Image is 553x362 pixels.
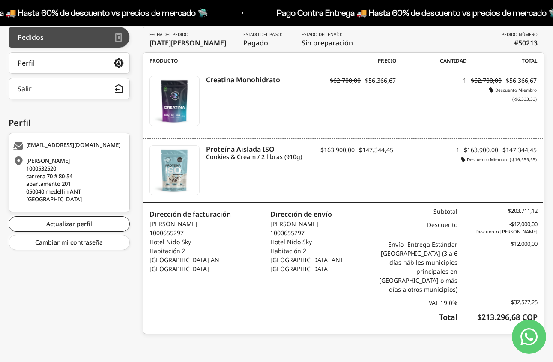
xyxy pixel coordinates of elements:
[464,146,498,154] s: $163.900,00
[13,142,123,150] div: [EMAIL_ADDRESS][DOMAIN_NAME]
[471,76,502,84] s: $62.700,00
[149,38,226,48] time: [DATE][PERSON_NAME]
[457,311,538,323] div: $213.296,68 COP
[377,298,457,307] div: VAT 19.0%
[457,207,538,216] div: $203.711,12
[149,219,231,273] p: [PERSON_NAME] 1000655297 Hotel Nido Sky Habitación 2 [GEOGRAPHIC_DATA] ANT [GEOGRAPHIC_DATA]
[9,117,130,129] div: Perfil
[388,240,407,248] span: Envío -
[502,146,537,154] span: $147.344,45
[377,240,457,294] div: Entrega Estándar [GEOGRAPHIC_DATA] (3 a 6 días hábiles municipios principales en [GEOGRAPHIC_DATA...
[149,57,326,65] span: Producto
[18,34,44,41] div: Pedidos
[457,240,538,294] div: $12.000,00
[330,76,361,84] s: $62.700,00
[150,146,199,195] img: Proteína Aislada ISO - Cookies & Cream - Cookies & Cream / 2 libras (910g)
[9,78,130,99] button: Salir
[396,57,467,65] span: Cantidad
[243,31,282,38] i: Estado del pago:
[489,87,537,102] i: Descuento Miembro (-$6.333,33)
[13,157,123,203] div: [PERSON_NAME] 1000532520 carrera 70 # 80-54 apartamento 201 050040 medellin ANT [GEOGRAPHIC_DATA]
[514,38,538,48] b: #50213
[150,76,199,126] img: Creatina Monohidrato
[9,216,130,232] a: Actualizar perfil
[461,156,537,162] i: Descuento Miembro (-$16.555,55)
[396,76,466,93] div: 1
[206,145,316,153] i: Proteína Aislada ISO
[18,60,35,66] div: Perfil
[9,235,130,250] a: Cambiar mi contraseña
[270,209,332,219] strong: Dirección de envío
[457,298,538,307] div: $32.527,25
[9,27,130,48] a: Pedidos
[206,145,316,161] a: Proteína Aislada ISO Cookies & Cream / 2 libras (910g)
[9,52,130,74] a: Perfil
[149,209,231,219] strong: Dirección de facturación
[467,57,538,65] span: Total
[302,31,342,38] i: Estado del envío:
[149,76,200,126] a: Creatina Monohidrato
[302,31,353,48] span: Sin preparación
[149,31,188,38] i: FECHA DEL PEDIDO
[326,57,397,65] span: Precio
[377,207,457,216] div: Subtotal
[243,31,284,48] span: Pagado
[377,311,457,323] div: Total
[206,153,316,161] i: Cookies & Cream / 2 libras (910g)
[457,228,538,236] span: Descuento [PERSON_NAME]
[206,76,325,84] a: Creatina Monohidrato
[270,219,344,273] p: [PERSON_NAME] 1000655297 Hotel Nido Sky Habitación 2 [GEOGRAPHIC_DATA] ANT [GEOGRAPHIC_DATA]
[506,76,537,84] span: $56.366,67
[320,146,355,154] s: $163.900,00
[359,146,393,154] span: $147.344,45
[509,220,538,228] span: -$12.000,00
[502,31,538,38] i: PEDIDO NÚMERO
[365,76,396,84] span: $56.366,67
[149,145,200,195] a: Proteína Aislada ISO - Cookies & Cream - Cookies & Cream / 2 libras (910g)
[18,85,32,92] div: Salir
[377,220,457,236] div: Descuento
[393,145,460,162] div: 1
